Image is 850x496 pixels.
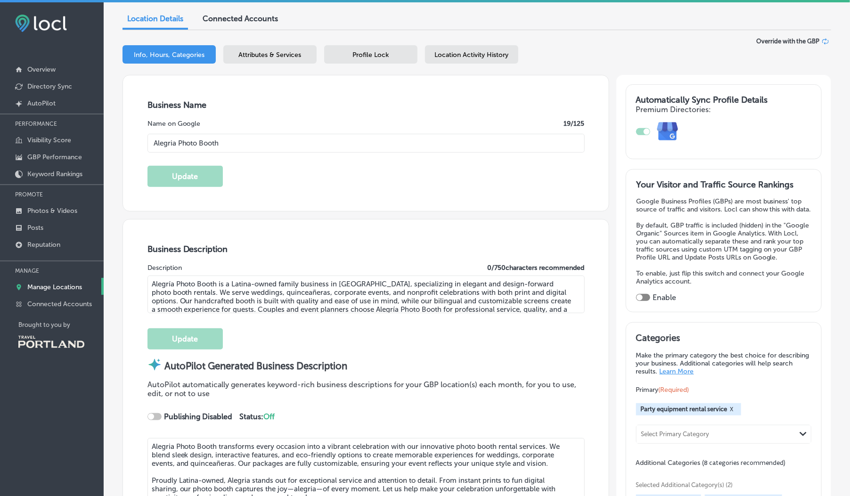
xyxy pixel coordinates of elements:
[264,412,275,421] span: Off
[636,95,812,105] h3: Automatically Sync Profile Details
[636,351,812,375] p: Make the primary category the best choice for describing your business. Additional categories wil...
[27,153,82,161] p: GBP Performance
[636,459,786,467] span: Additional Categories
[164,360,347,372] strong: AutoPilot Generated Business Description
[240,412,275,421] strong: Status:
[636,221,811,261] p: By default, GBP traffic is included (hidden) in the "Google Organic" Sources item in Google Analy...
[127,14,183,23] span: Location Details
[134,51,204,59] span: Info, Hours, Categories
[727,406,736,413] button: X
[653,293,676,302] label: Enable
[147,264,182,272] label: Description
[147,120,201,128] label: Name on Google
[660,367,694,375] a: Learn More
[703,458,786,467] span: (8 categories recommended)
[636,197,811,213] p: Google Business Profiles (GBPs) are most business' top source of traffic and visitors. Locl can s...
[27,136,71,144] p: Visibility Score
[18,336,84,348] img: Travel Portland
[636,333,812,347] h3: Categories
[147,100,585,110] h3: Business Name
[659,386,689,394] span: (Required)
[27,207,77,215] p: Photos & Videos
[27,283,82,291] p: Manage Locations
[27,99,56,107] p: AutoPilot
[27,82,72,90] p: Directory Sync
[147,166,223,187] button: Update
[650,114,686,149] img: e7ababfa220611ac49bdb491a11684a6.png
[27,224,43,232] p: Posts
[353,51,389,59] span: Profile Lock
[488,264,585,272] label: 0 / 750 characters recommended
[147,358,162,372] img: autopilot-icon
[27,241,60,249] p: Reputation
[15,15,67,32] img: fda3e92497d09a02dc62c9cd864e3231.png
[636,105,812,114] h4: Premium Directories:
[756,38,820,45] span: Override with the GBP
[147,134,585,153] input: Enter Location Name
[164,412,233,421] strong: Publishing Disabled
[636,481,805,488] span: Selected Additional Category(s) (2)
[636,269,811,285] p: To enable, just flip this switch and connect your Google Analytics account.
[147,244,585,254] h3: Business Description
[435,51,509,59] span: Location Activity History
[641,431,710,438] div: Select Primary Category
[239,51,302,59] span: Attributes & Services
[27,300,92,308] p: Connected Accounts
[636,179,811,190] h3: Your Visitor and Traffic Source Rankings
[27,65,56,73] p: Overview
[641,406,727,413] span: Party equipment rental service
[27,170,82,178] p: Keyword Rankings
[564,120,585,128] label: 19 /125
[636,386,689,394] span: Primary
[147,328,223,350] button: Update
[203,14,278,23] span: Connected Accounts
[147,380,585,398] p: AutoPilot automatically generates keyword-rich business descriptions for your GBP location(s) eac...
[18,321,104,328] p: Brought to you by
